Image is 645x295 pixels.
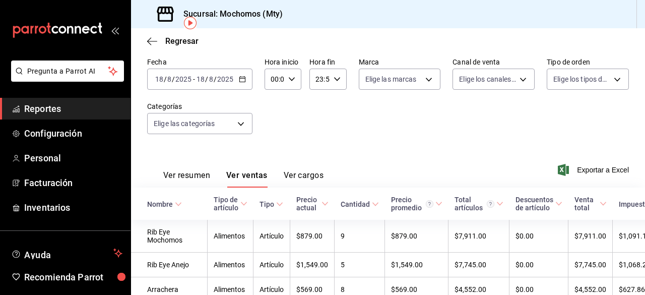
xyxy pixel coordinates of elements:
div: Nombre [147,200,173,208]
span: / [214,75,217,83]
td: Rib Eye Anejo [131,253,208,277]
td: $0.00 [509,220,568,253]
label: Canal de venta [453,58,535,66]
div: navigation tabs [163,170,324,188]
button: Ver ventas [226,170,268,188]
label: Hora fin [309,58,346,66]
td: $7,911.00 [568,220,613,253]
td: 9 [335,220,385,253]
button: Ver resumen [163,170,210,188]
button: Exportar a Excel [560,164,629,176]
span: Descuentos de artículo [515,196,562,212]
label: Hora inicio [265,58,301,66]
input: -- [155,75,164,83]
span: Regresar [165,36,199,46]
td: 5 [335,253,385,277]
div: Tipo de artículo [214,196,238,212]
span: Cantidad [341,200,379,208]
span: Configuración [24,127,122,140]
input: ---- [175,75,192,83]
span: Ayuda [24,247,109,259]
span: / [205,75,208,83]
div: Cantidad [341,200,370,208]
span: / [164,75,167,83]
button: Ver cargos [284,170,324,188]
span: - [193,75,195,83]
span: Personal [24,151,122,165]
svg: Precio promedio = Total artículos / cantidad [426,200,433,208]
td: $879.00 [385,220,448,253]
span: Venta total [574,196,607,212]
button: open_drawer_menu [111,26,119,34]
div: Precio promedio [391,196,433,212]
div: Venta total [574,196,598,212]
div: Total artículos [455,196,494,212]
span: Precio promedio [391,196,442,212]
span: Elige los canales de venta [459,74,516,84]
td: Artículo [253,220,290,253]
span: Facturación [24,176,122,190]
span: Precio actual [296,196,329,212]
h3: Sucursal: Mochomos (Mty) [175,8,283,20]
span: Pregunta a Parrot AI [27,66,108,77]
input: -- [209,75,214,83]
div: Precio actual [296,196,319,212]
td: $7,745.00 [568,253,613,277]
td: Alimentos [208,220,253,253]
span: Tipo de artículo [214,196,247,212]
input: ---- [217,75,234,83]
label: Fecha [147,58,252,66]
span: Reportes [24,102,122,115]
span: Tipo [260,200,283,208]
button: Pregunta a Parrot AI [11,61,124,82]
td: Alimentos [208,253,253,277]
label: Marca [359,58,441,66]
input: -- [167,75,172,83]
div: Descuentos de artículo [515,196,553,212]
td: $7,745.00 [448,253,509,277]
label: Tipo de orden [547,58,629,66]
span: / [172,75,175,83]
td: $1,549.00 [290,253,335,277]
span: Elige las marcas [365,74,417,84]
span: Inventarios [24,201,122,214]
span: Elige los tipos de orden [553,74,610,84]
input: -- [196,75,205,83]
svg: El total artículos considera cambios de precios en los artículos así como costos adicionales por ... [487,200,494,208]
td: Rib Eye Mochomos [131,220,208,253]
a: Pregunta a Parrot AI [7,73,124,84]
button: Regresar [147,36,199,46]
label: Categorías [147,103,252,110]
td: $879.00 [290,220,335,253]
span: Nombre [147,200,182,208]
span: Elige las categorías [154,119,215,129]
img: Tooltip marker [184,17,197,29]
div: Tipo [260,200,274,208]
td: $7,911.00 [448,220,509,253]
td: Artículo [253,253,290,277]
td: $0.00 [509,253,568,277]
td: $1,549.00 [385,253,448,277]
span: Total artículos [455,196,503,212]
span: Recomienda Parrot [24,270,122,284]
